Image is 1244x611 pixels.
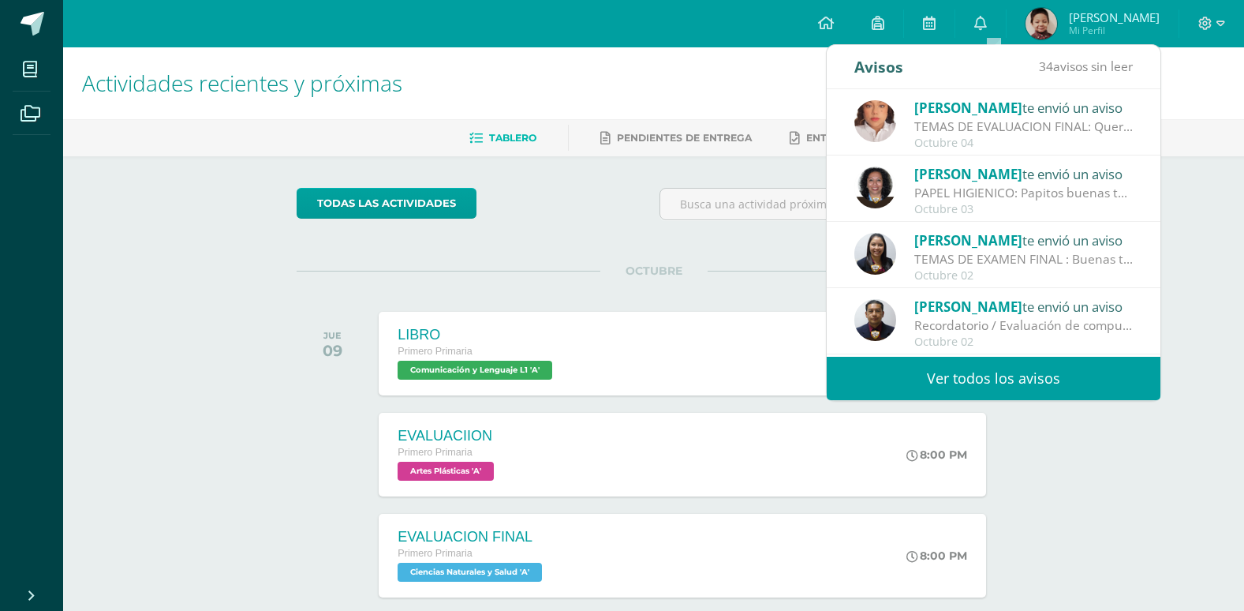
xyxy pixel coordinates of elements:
[398,447,472,458] span: Primero Primaria
[914,99,1022,117] span: [PERSON_NAME]
[790,126,876,151] a: Entregadas
[914,317,1134,335] div: Recordatorio / Evaluación de computación.: Buen día padres de familia, por este medio les recuerd...
[914,203,1134,216] div: Octubre 03
[1039,58,1133,75] span: avisos sin leer
[914,165,1022,183] span: [PERSON_NAME]
[906,448,967,462] div: 8:00 PM
[854,233,896,275] img: 371134ed12361ef19fcdb996a71dd417.png
[914,250,1134,268] div: TEMAS DE EXAMEN FINAL : Buenas tardes estimados padres Gusto en saludarles A continuación, descri...
[82,68,402,98] span: Actividades recientes y próximas
[398,563,542,582] span: Ciencias Naturales y Salud 'A'
[914,269,1134,283] div: Octubre 02
[914,335,1134,349] div: Octubre 02
[398,361,552,380] span: Comunicación y Lenguaje L1 'A'
[1069,9,1160,25] span: [PERSON_NAME]
[297,188,476,219] a: todas las Actividades
[914,118,1134,136] div: TEMAS DE EVALUACION FINAL: Queridos padres de familia: Reciban un cordial saludo lleno de gratitu...
[914,298,1022,316] span: [PERSON_NAME]
[854,167,896,208] img: e68d219a534587513e5f5ff35cf77afa.png
[914,296,1134,317] div: te envió un aviso
[398,548,472,559] span: Primero Primaria
[617,132,752,144] span: Pendientes de entrega
[806,132,876,144] span: Entregadas
[854,100,896,142] img: 36ab2693be6db1ea5862f9bc6368e731.png
[914,97,1134,118] div: te envió un aviso
[914,230,1134,250] div: te envió un aviso
[469,126,536,151] a: Tablero
[914,231,1022,249] span: [PERSON_NAME]
[398,346,472,357] span: Primero Primaria
[398,327,556,343] div: LIBRO
[827,357,1160,400] a: Ver todos los avisos
[1069,24,1160,37] span: Mi Perfil
[600,264,708,278] span: OCTUBRE
[660,189,1010,219] input: Busca una actividad próxima aquí...
[600,126,752,151] a: Pendientes de entrega
[854,45,903,88] div: Avisos
[1025,8,1057,39] img: 26130e2d8fb731118a17b668667ea6a0.png
[906,549,967,563] div: 8:00 PM
[854,299,896,341] img: 63b025e05e2674fa2c4b68c162dd1c4e.png
[914,184,1134,202] div: PAPEL HIGIENICO: Papitos buenas tardes. Gusto de saludarlos. Les comento que se nos terminó el pa...
[1039,58,1053,75] span: 34
[323,341,342,360] div: 09
[323,330,342,341] div: JUE
[398,462,494,481] span: Artes Plásticas 'A'
[914,137,1134,150] div: Octubre 04
[398,428,498,444] div: EVALUACIION
[914,163,1134,184] div: te envió un aviso
[489,132,536,144] span: Tablero
[398,529,546,545] div: EVALUACION FINAL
